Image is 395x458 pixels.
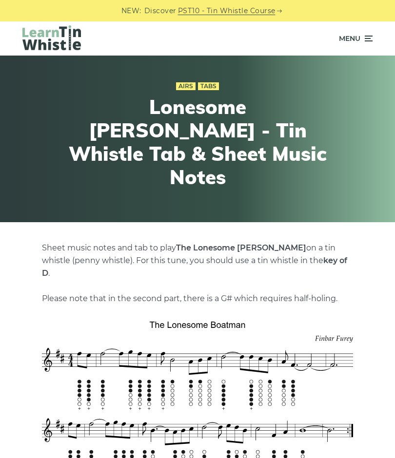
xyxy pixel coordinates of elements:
[66,95,329,189] h1: Lonesome [PERSON_NAME] - Tin Whistle Tab & Sheet Music Notes
[176,243,306,252] strong: The Lonesome [PERSON_NAME]
[198,82,219,90] a: Tabs
[339,26,360,51] span: Menu
[42,242,353,305] p: Sheet music notes and tab to play on a tin whistle (penny whistle). For this tune, you should use...
[176,82,196,90] a: Airs
[22,25,81,50] img: LearnTinWhistle.com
